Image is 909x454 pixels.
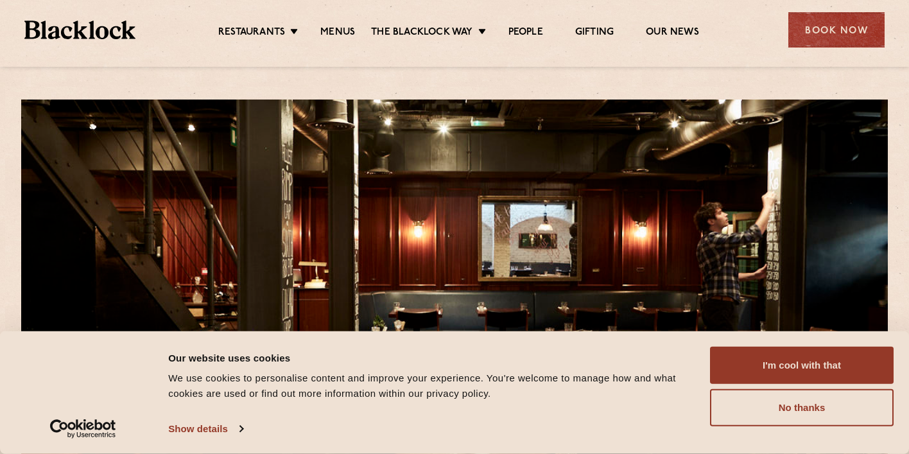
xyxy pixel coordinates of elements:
button: I'm cool with that [710,347,894,384]
a: People [508,26,543,40]
a: Restaurants [218,26,285,40]
a: The Blacklock Way [371,26,472,40]
button: No thanks [710,389,894,426]
a: Usercentrics Cookiebot - opens in a new window [27,419,139,439]
a: Our News [646,26,699,40]
div: Book Now [788,12,885,48]
a: Show details [168,419,243,439]
img: BL_Textured_Logo-footer-cropped.svg [24,21,135,39]
div: We use cookies to personalise content and improve your experience. You're welcome to manage how a... [168,371,695,401]
a: Gifting [575,26,614,40]
div: Our website uses cookies [168,350,695,365]
a: Menus [320,26,355,40]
